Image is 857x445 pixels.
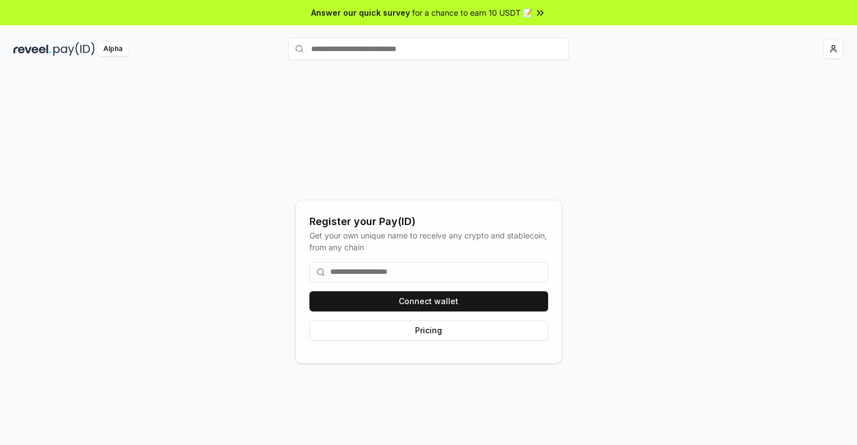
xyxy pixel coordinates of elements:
img: reveel_dark [13,42,51,56]
span: Answer our quick survey [311,7,410,19]
button: Pricing [309,320,548,341]
button: Connect wallet [309,291,548,311]
div: Alpha [97,42,129,56]
div: Register your Pay(ID) [309,214,548,230]
div: Get your own unique name to receive any crypto and stablecoin, from any chain [309,230,548,253]
img: pay_id [53,42,95,56]
span: for a chance to earn 10 USDT 📝 [412,7,532,19]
